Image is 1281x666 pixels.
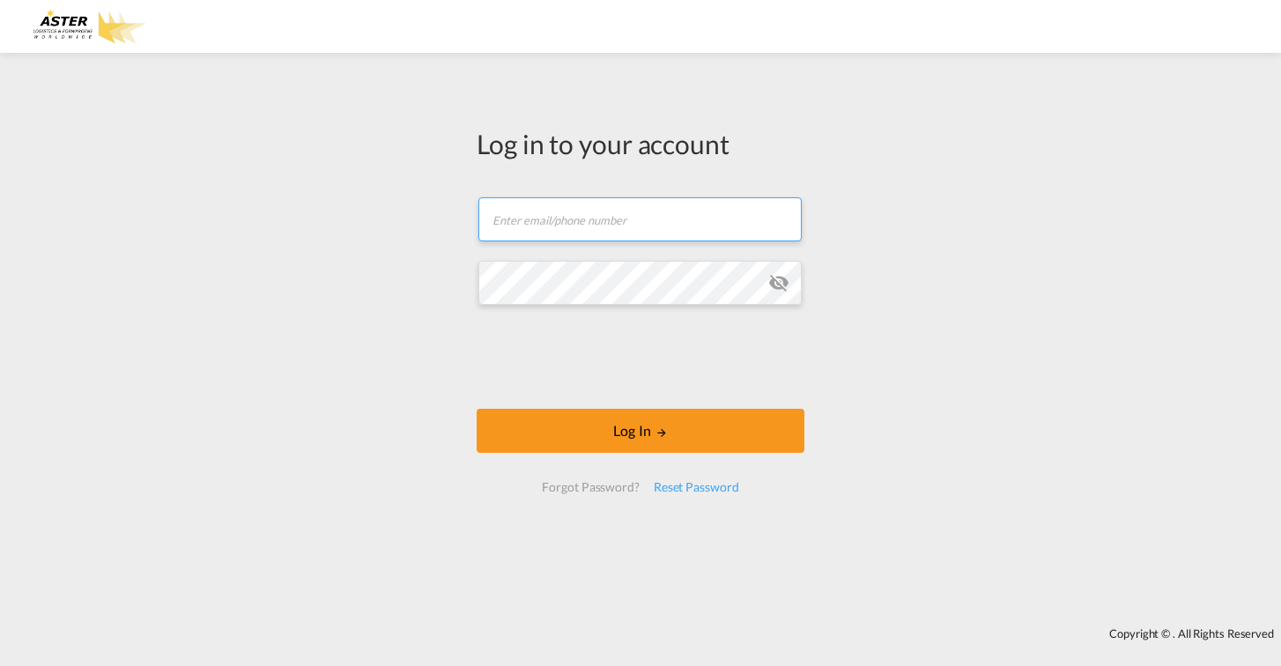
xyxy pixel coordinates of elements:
input: Enter email/phone number [478,197,802,241]
div: Log in to your account [477,125,804,162]
img: e3303e4028ba11efbf5f992c85cc34d8.png [26,7,145,47]
div: Reset Password [647,471,746,503]
button: LOGIN [477,409,804,453]
iframe: reCAPTCHA [507,322,774,391]
md-icon: icon-eye-off [768,272,789,293]
div: Forgot Password? [535,471,646,503]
